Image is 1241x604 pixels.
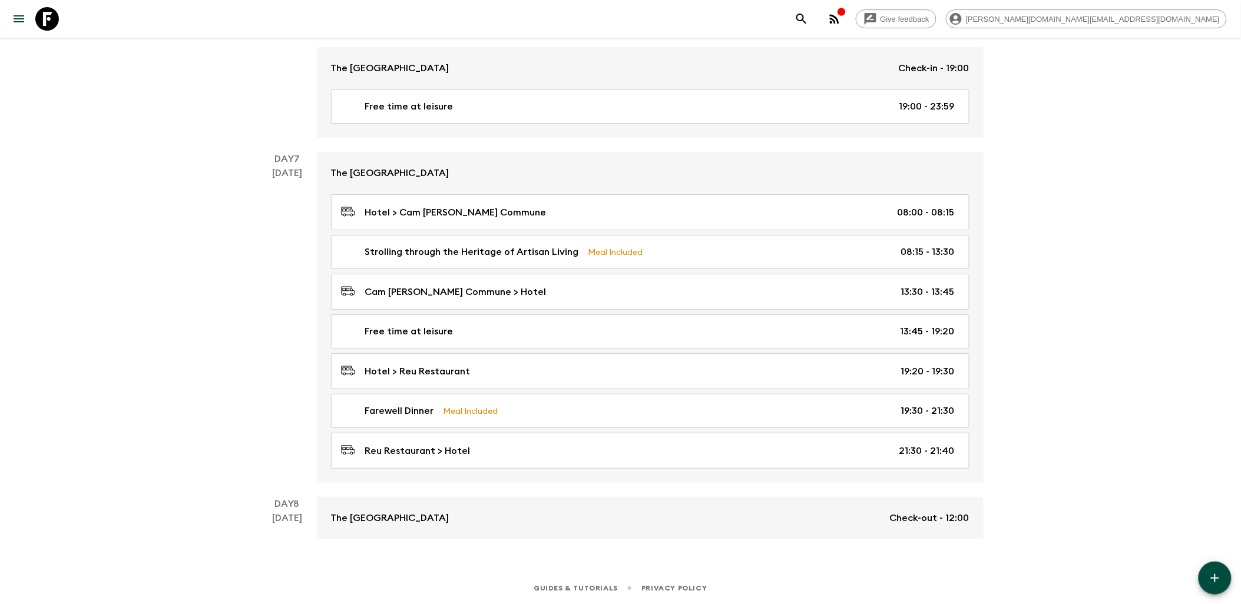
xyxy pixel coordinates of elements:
p: Check-in - 19:00 [899,61,969,75]
a: The [GEOGRAPHIC_DATA]Check-in - 19:00 [317,47,984,89]
p: The [GEOGRAPHIC_DATA] [331,166,449,180]
p: Reu Restaurant > Hotel [365,444,471,458]
a: Guides & Tutorials [534,582,618,595]
a: Free time at leisure13:45 - 19:20 [331,314,969,349]
p: Meal Included [444,404,498,417]
p: Hotel > Reu Restaurant [365,364,471,379]
p: 08:15 - 13:30 [901,245,955,259]
a: The [GEOGRAPHIC_DATA] [317,152,984,194]
button: search adventures [790,7,813,31]
p: Strolling through the Heritage of Artisan Living [365,245,579,259]
p: 19:30 - 21:30 [901,404,955,418]
p: 21:30 - 21:40 [899,444,955,458]
span: [PERSON_NAME][DOMAIN_NAME][EMAIL_ADDRESS][DOMAIN_NAME] [959,15,1226,24]
div: [DATE] [272,511,302,539]
p: The [GEOGRAPHIC_DATA] [331,61,449,75]
p: Hotel > Cam [PERSON_NAME] Commune [365,205,547,220]
a: Privacy Policy [641,582,707,595]
p: Day 7 [258,152,317,166]
p: Free time at leisure [365,99,454,114]
p: 19:00 - 23:59 [899,99,955,114]
a: Reu Restaurant > Hotel21:30 - 21:40 [331,433,969,469]
a: Free time at leisure19:00 - 23:59 [331,89,969,124]
p: 08:00 - 08:15 [898,205,955,220]
a: Farewell DinnerMeal Included19:30 - 21:30 [331,394,969,428]
p: Free time at leisure [365,324,454,338]
div: [DATE] [272,166,302,483]
p: Day 8 [258,497,317,511]
a: Cam [PERSON_NAME] Commune > Hotel13:30 - 13:45 [331,274,969,310]
a: Hotel > Cam [PERSON_NAME] Commune08:00 - 08:15 [331,194,969,230]
p: 19:20 - 19:30 [901,364,955,379]
button: menu [7,7,31,31]
a: Strolling through the Heritage of Artisan LivingMeal Included08:15 - 13:30 [331,235,969,269]
a: Give feedback [856,9,936,28]
span: Give feedback [874,15,936,24]
a: Hotel > Reu Restaurant19:20 - 19:30 [331,353,969,389]
div: [PERSON_NAME][DOMAIN_NAME][EMAIL_ADDRESS][DOMAIN_NAME] [946,9,1227,28]
p: The [GEOGRAPHIC_DATA] [331,511,449,525]
p: Farewell Dinner [365,404,434,418]
p: Check-out - 12:00 [890,511,969,525]
p: 13:45 - 19:20 [901,324,955,338]
a: The [GEOGRAPHIC_DATA]Check-out - 12:00 [317,497,984,539]
p: 13:30 - 13:45 [901,285,955,299]
p: Cam [PERSON_NAME] Commune > Hotel [365,285,547,299]
p: Meal Included [588,245,643,258]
